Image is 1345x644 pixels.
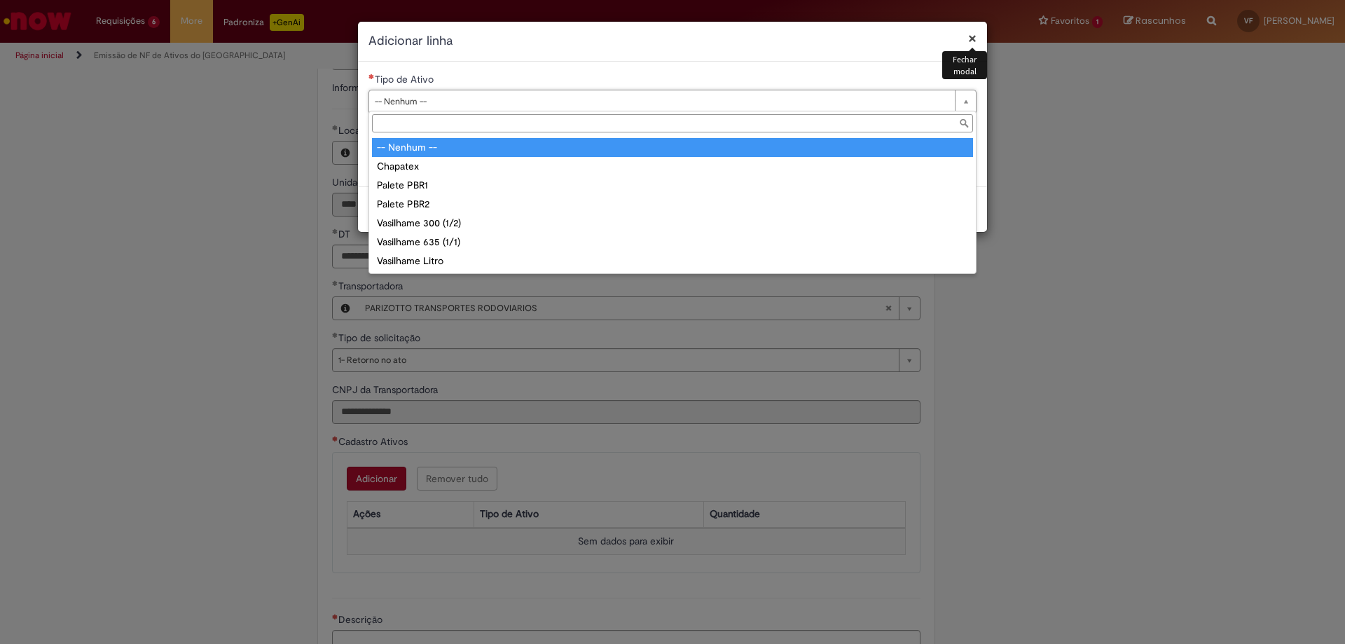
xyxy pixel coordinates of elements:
[372,157,973,176] div: Chapatex
[372,195,973,214] div: Palete PBR2
[372,138,973,157] div: -- Nenhum --
[372,252,973,270] div: Vasilhame Litro
[372,233,973,252] div: Vasilhame 635 (1/1)
[372,214,973,233] div: Vasilhame 300 (1/2)
[372,176,973,195] div: Palete PBR1
[369,135,976,273] ul: Tipo de Ativo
